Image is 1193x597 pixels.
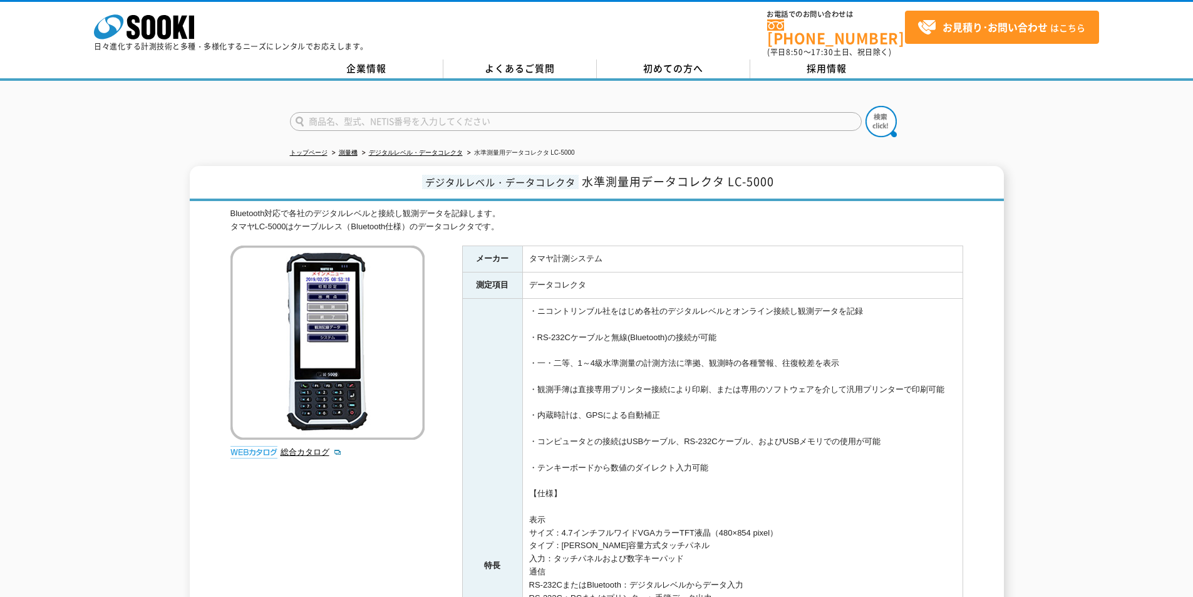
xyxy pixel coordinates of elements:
a: 企業情報 [290,60,443,78]
th: 測定項目 [462,273,522,299]
a: 測量機 [339,149,358,156]
input: 商品名、型式、NETIS番号を入力してください [290,112,862,131]
span: お電話でのお問い合わせは [767,11,905,18]
a: 総合カタログ [281,447,342,457]
img: webカタログ [230,446,277,459]
span: 17:30 [811,46,834,58]
a: [PHONE_NUMBER] [767,19,905,45]
a: デジタルレベル・データコレクタ [369,149,463,156]
a: よくあるご質問 [443,60,597,78]
span: 初めての方へ [643,61,703,75]
img: btn_search.png [865,106,897,137]
div: Bluetooth対応で各社のデジタルレベルと接続し観測データを記録します。 タマヤLC-5000はケーブルレス（Bluetooth仕様）のデータコレクタです。 [230,207,963,234]
td: タマヤ計測システム [522,246,963,273]
span: (平日 ～ 土日、祝日除く) [767,46,891,58]
li: 水準測量用データコレクタ LC-5000 [465,147,575,160]
span: はこちら [917,18,1085,37]
img: 水準測量用データコレクタ LC-5000 [230,246,425,440]
p: 日々進化する計測技術と多種・多様化するニーズにレンタルでお応えします。 [94,43,368,50]
a: お見積り･お問い合わせはこちら [905,11,1099,44]
a: 採用情報 [750,60,904,78]
th: メーカー [462,246,522,273]
a: 初めての方へ [597,60,750,78]
a: トップページ [290,149,328,156]
strong: お見積り･お問い合わせ [943,19,1048,34]
td: データコレクタ [522,273,963,299]
span: 水準測量用データコレクタ LC-5000 [582,173,774,190]
span: 8:50 [786,46,803,58]
span: デジタルレベル・データコレクタ [422,175,579,189]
